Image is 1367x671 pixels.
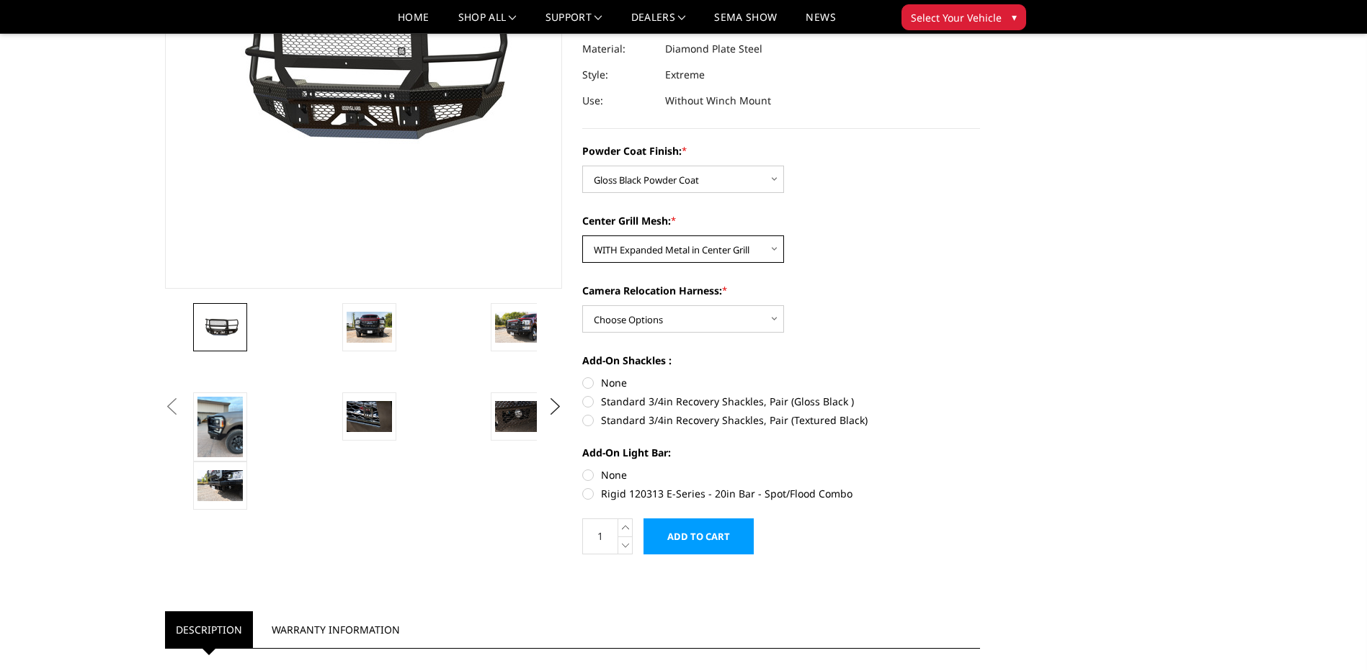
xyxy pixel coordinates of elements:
img: 2023-2025 Ford F250-350 - FT Series - Extreme Front Bumper [197,317,243,338]
dt: Use: [582,88,654,114]
input: Add to Cart [644,518,754,554]
img: 2023-2025 Ford F250-350 - FT Series - Extreme Front Bumper [347,401,392,431]
span: ▾ [1012,9,1017,24]
button: Previous [161,396,183,418]
img: 2023-2025 Ford F250-350 - FT Series - Extreme Front Bumper [495,401,540,431]
dt: Material: [582,36,654,62]
dt: Style: [582,62,654,88]
label: Add-On Shackles : [582,353,980,368]
label: Camera Relocation Harness: [582,283,980,298]
label: Powder Coat Finish: [582,143,980,158]
label: None [582,375,980,390]
label: Rigid 120313 E-Series - 20in Bar - Spot/Flood Combo [582,486,980,501]
label: Standard 3/4in Recovery Shackles, Pair (Textured Black) [582,413,980,428]
a: News [806,12,835,33]
img: 2023-2025 Ford F250-350 - FT Series - Extreme Front Bumper [495,312,540,342]
img: 2023-2025 Ford F250-350 - FT Series - Extreme Front Bumper [197,397,243,457]
img: 2023-2025 Ford F250-350 - FT Series - Extreme Front Bumper [197,470,243,500]
button: Select Your Vehicle [901,4,1026,30]
a: Description [165,611,253,648]
a: Dealers [631,12,686,33]
a: Home [398,12,429,33]
label: Add-On Light Bar: [582,445,980,460]
label: None [582,467,980,482]
dd: Diamond Plate Steel [665,36,762,62]
img: 2023-2025 Ford F250-350 - FT Series - Extreme Front Bumper [347,312,392,342]
dd: Extreme [665,62,705,88]
label: Center Grill Mesh: [582,213,980,228]
label: Standard 3/4in Recovery Shackles, Pair (Gloss Black ) [582,394,980,409]
a: shop all [458,12,517,33]
span: Select Your Vehicle [911,10,1002,25]
a: Support [546,12,602,33]
dd: Without Winch Mount [665,88,771,114]
a: Warranty Information [261,611,411,648]
button: Next [544,396,566,418]
a: SEMA Show [714,12,777,33]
